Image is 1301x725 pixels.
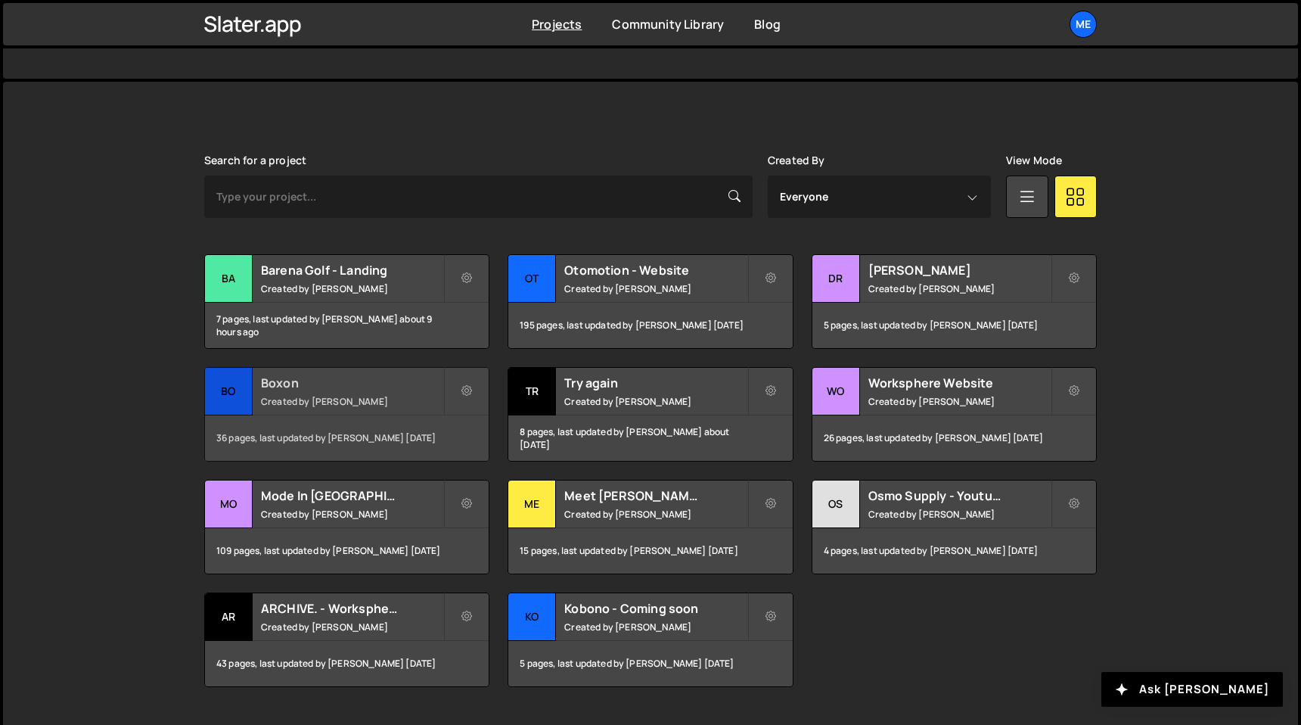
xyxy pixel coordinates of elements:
small: Created by [PERSON_NAME] [261,508,443,521]
a: Blog [754,16,781,33]
div: Me [508,481,556,528]
div: Dr [812,255,860,303]
a: Me Meet [PERSON_NAME]™ Created by [PERSON_NAME] 15 pages, last updated by [PERSON_NAME] [DATE] [508,480,793,574]
a: Ot Otomotion - Website Created by [PERSON_NAME] 195 pages, last updated by [PERSON_NAME] [DATE] [508,254,793,349]
div: 5 pages, last updated by [PERSON_NAME] [DATE] [812,303,1096,348]
small: Created by [PERSON_NAME] [564,395,747,408]
small: Created by [PERSON_NAME] [261,282,443,295]
small: Created by [PERSON_NAME] [868,508,1051,521]
a: Tr Try again Created by [PERSON_NAME] 8 pages, last updated by [PERSON_NAME] about [DATE] [508,367,793,462]
a: Ba Barena Golf - Landing Created by [PERSON_NAME] 7 pages, last updated by [PERSON_NAME] about 9 ... [204,254,489,349]
label: Search for a project [204,154,306,166]
small: Created by [PERSON_NAME] [868,282,1051,295]
h2: Kobono - Coming soon [564,600,747,617]
a: Ko Kobono - Coming soon Created by [PERSON_NAME] 5 pages, last updated by [PERSON_NAME] [DATE] [508,593,793,687]
small: Created by [PERSON_NAME] [564,282,747,295]
h2: Osmo Supply - Youtube [868,487,1051,504]
div: 195 pages, last updated by [PERSON_NAME] [DATE] [508,303,792,348]
a: Projects [532,16,582,33]
h2: Try again [564,375,747,391]
div: 7 pages, last updated by [PERSON_NAME] about 9 hours ago [205,303,489,348]
h2: ARCHIVE. - Worksphere [261,600,443,617]
h2: Barena Golf - Landing [261,262,443,278]
a: Mo Mode In [GEOGRAPHIC_DATA] Created by [PERSON_NAME] 109 pages, last updated by [PERSON_NAME] [D... [204,480,489,574]
div: 5 pages, last updated by [PERSON_NAME] [DATE] [508,641,792,686]
div: 8 pages, last updated by [PERSON_NAME] about [DATE] [508,415,792,461]
div: AR [205,593,253,641]
small: Created by [PERSON_NAME] [868,395,1051,408]
div: Ot [508,255,556,303]
div: Mo [205,481,253,528]
div: 109 pages, last updated by [PERSON_NAME] [DATE] [205,528,489,574]
div: Bo [205,368,253,415]
a: Bo Boxon Created by [PERSON_NAME] 36 pages, last updated by [PERSON_NAME] [DATE] [204,367,489,462]
small: Created by [PERSON_NAME] [261,395,443,408]
h2: Mode In [GEOGRAPHIC_DATA] [261,487,443,504]
div: Os [812,481,860,528]
h2: Worksphere Website [868,375,1051,391]
input: Type your project... [204,176,753,218]
h2: [PERSON_NAME] [868,262,1051,278]
div: 4 pages, last updated by [PERSON_NAME] [DATE] [812,528,1096,574]
a: Wo Worksphere Website Created by [PERSON_NAME] 26 pages, last updated by [PERSON_NAME] [DATE] [812,367,1097,462]
div: 26 pages, last updated by [PERSON_NAME] [DATE] [812,415,1096,461]
a: Community Library [612,16,724,33]
div: 36 pages, last updated by [PERSON_NAME] [DATE] [205,415,489,461]
div: Tr [508,368,556,415]
small: Created by [PERSON_NAME] [564,508,747,521]
a: Os Osmo Supply - Youtube Created by [PERSON_NAME] 4 pages, last updated by [PERSON_NAME] [DATE] [812,480,1097,574]
label: View Mode [1006,154,1062,166]
a: Dr [PERSON_NAME] Created by [PERSON_NAME] 5 pages, last updated by [PERSON_NAME] [DATE] [812,254,1097,349]
div: Ba [205,255,253,303]
h2: Boxon [261,375,443,391]
a: AR ARCHIVE. - Worksphere Created by [PERSON_NAME] 43 pages, last updated by [PERSON_NAME] [DATE] [204,593,489,687]
button: Ask [PERSON_NAME] [1101,672,1283,707]
h2: Meet [PERSON_NAME]™ [564,487,747,504]
label: Created By [768,154,825,166]
div: Ko [508,593,556,641]
div: 43 pages, last updated by [PERSON_NAME] [DATE] [205,641,489,686]
a: Me [1070,11,1097,38]
h2: Otomotion - Website [564,262,747,278]
div: 15 pages, last updated by [PERSON_NAME] [DATE] [508,528,792,574]
div: Wo [812,368,860,415]
small: Created by [PERSON_NAME] [564,621,747,633]
small: Created by [PERSON_NAME] [261,621,443,633]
